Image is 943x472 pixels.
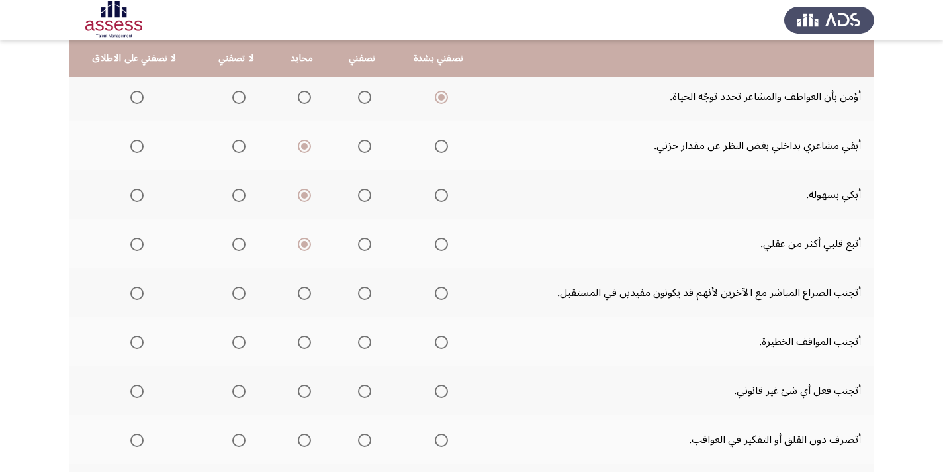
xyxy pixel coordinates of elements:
[429,428,448,451] mat-radio-group: Select an option
[292,134,311,157] mat-radio-group: Select an option
[227,85,246,108] mat-radio-group: Select an option
[292,183,311,206] mat-radio-group: Select an option
[125,232,144,255] mat-radio-group: Select an option
[353,232,371,255] mat-radio-group: Select an option
[429,134,448,157] mat-radio-group: Select an option
[69,1,159,38] img: Assessment logo of Emotional Intelligence Assessment - THL
[429,281,448,304] mat-radio-group: Select an option
[125,134,144,157] mat-radio-group: Select an option
[227,232,246,255] mat-radio-group: Select an option
[484,317,874,366] td: أتجنب المواقف الخطيرة.
[227,379,246,402] mat-radio-group: Select an option
[484,121,874,170] td: أبقي مشاعري بداخلي بغض النظر عن مقدار حزني.
[353,379,371,402] mat-radio-group: Select an option
[125,281,144,304] mat-radio-group: Select an option
[227,183,246,206] mat-radio-group: Select an option
[353,183,371,206] mat-radio-group: Select an option
[429,330,448,353] mat-radio-group: Select an option
[292,85,311,108] mat-radio-group: Select an option
[227,428,246,451] mat-radio-group: Select an option
[484,72,874,121] td: أؤمن بأن العواطف والمشاعر تحدد توجُه الحياة.
[200,40,273,77] th: لا تصفني
[394,40,484,77] th: تصفني بشدة
[125,379,144,402] mat-radio-group: Select an option
[353,428,371,451] mat-radio-group: Select an option
[69,40,200,77] th: لا تصفني على الاطلاق
[292,232,311,255] mat-radio-group: Select an option
[125,428,144,451] mat-radio-group: Select an option
[331,40,394,77] th: تصفني
[784,1,874,38] img: Assess Talent Management logo
[429,183,448,206] mat-radio-group: Select an option
[227,281,246,304] mat-radio-group: Select an option
[227,134,246,157] mat-radio-group: Select an option
[484,366,874,415] td: أتجنب فعل أي شىْ غير قانوني.
[273,40,331,77] th: محايد
[353,281,371,304] mat-radio-group: Select an option
[125,85,144,108] mat-radio-group: Select an option
[484,219,874,268] td: أتبع قلبي أكثر من عقلي.
[292,379,311,402] mat-radio-group: Select an option
[429,379,448,402] mat-radio-group: Select an option
[292,428,311,451] mat-radio-group: Select an option
[484,170,874,219] td: أبكي بسهولة.
[353,330,371,353] mat-radio-group: Select an option
[227,330,246,353] mat-radio-group: Select an option
[292,281,311,304] mat-radio-group: Select an option
[125,183,144,206] mat-radio-group: Select an option
[125,330,144,353] mat-radio-group: Select an option
[484,268,874,317] td: أتجنب الصراع المباشر مع الآخرين لأنهم قد يكونون مفيدين في المستقبل.
[353,85,371,108] mat-radio-group: Select an option
[484,415,874,464] td: أتصرف دون القلق أو التفكير في العواقب.
[429,85,448,108] mat-radio-group: Select an option
[292,330,311,353] mat-radio-group: Select an option
[353,134,371,157] mat-radio-group: Select an option
[429,232,448,255] mat-radio-group: Select an option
